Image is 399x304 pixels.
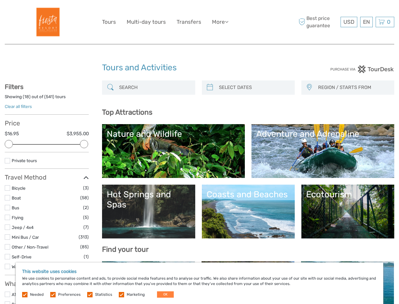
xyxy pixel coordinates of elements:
[22,269,377,274] h5: This website uses cookies
[12,205,19,210] a: Bus
[83,184,89,192] span: (3)
[177,17,201,27] a: Transfers
[102,17,116,27] a: Tours
[297,15,339,29] span: Best price guarantee
[83,214,89,221] span: (5)
[24,94,29,100] label: 18
[30,5,64,39] img: Fiesta Resort
[343,19,354,25] span: USD
[12,158,37,163] a: Private tours
[16,263,383,304] div: We use cookies to personalise content and ads, to provide social media features and to analyse ou...
[12,254,32,259] a: Self-Drive
[107,189,190,234] a: Hot Springs and Spas
[306,189,390,199] div: Ecotourism
[386,19,391,25] span: 0
[83,224,89,231] span: (7)
[5,119,89,127] h3: Price
[30,292,44,297] label: Needed
[80,194,89,201] span: (58)
[107,129,240,139] div: Nature and Wildlife
[207,189,290,199] div: Coasts and Beaches
[306,189,390,234] a: Ecotourism
[12,244,48,250] a: Other / Non-Travel
[83,204,89,211] span: (2)
[330,65,394,73] img: PurchaseViaTourDesk.png
[256,129,390,173] a: Adventure and Adrenaline
[95,292,112,297] label: Statistics
[107,189,190,210] div: Hot Springs and Spas
[127,17,166,27] a: Multi-day tours
[212,17,228,27] a: More
[102,108,152,117] b: Top Attractions
[12,264,27,269] a: Walking
[79,233,89,241] span: (313)
[360,17,373,27] div: EN
[12,292,52,297] a: ATV/Quads/Buggies
[84,253,89,260] span: (1)
[5,94,89,104] div: Showing ( ) out of ( ) tours
[12,225,33,230] a: Jeep / 4x4
[5,130,19,137] label: $16.95
[157,291,174,298] button: OK
[12,195,21,200] a: Boat
[256,129,390,139] div: Adventure and Adrenaline
[5,104,32,109] a: Clear all filters
[73,10,80,17] button: Open LiveChat chat widget
[12,235,39,240] a: Mini Bus / Car
[315,82,391,93] button: REGION / STARTS FROM
[46,94,53,100] label: 541
[5,83,23,91] strong: Filters
[102,245,149,254] b: Find your tour
[12,215,23,220] a: Flying
[5,280,89,288] h3: What do you want to do?
[80,243,89,250] span: (85)
[67,130,89,137] label: $3,955.00
[9,11,71,16] p: We're away right now. Please check back later!
[12,186,26,191] a: Bicycle
[117,82,192,93] input: SEARCH
[102,63,297,73] h1: Tours and Activities
[127,292,145,297] label: Marketing
[5,174,89,181] h3: Travel Method
[207,189,290,234] a: Coasts and Beaches
[216,82,292,93] input: SELECT DATES
[107,129,240,173] a: Nature and Wildlife
[58,292,81,297] label: Preferences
